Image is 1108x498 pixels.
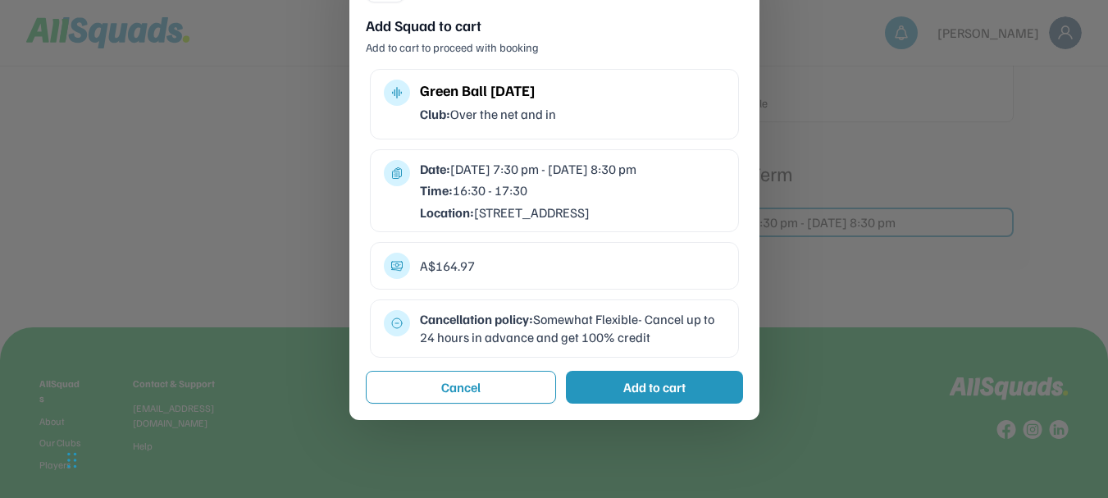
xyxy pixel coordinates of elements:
[420,204,474,221] strong: Location:
[390,86,404,99] button: multitrack_audio
[420,181,725,199] div: 16:30 - 17:30
[420,311,533,327] strong: Cancellation policy:
[420,160,725,178] div: [DATE] 7:30 pm - [DATE] 8:30 pm
[623,377,686,397] div: Add to cart
[366,39,743,56] div: Add to cart to proceed with booking
[420,161,450,177] strong: Date:
[366,16,743,36] div: Add Squad to cart
[420,310,725,347] div: Somewhat Flexible- Cancel up to 24 hours in advance and get 100% credit
[420,106,450,122] strong: Club:
[420,203,725,222] div: [STREET_ADDRESS]
[420,80,725,102] div: Green Ball [DATE]
[420,257,725,275] div: A$164.97
[420,182,453,199] strong: Time:
[420,105,725,123] div: Over the net and in
[366,371,556,404] button: Cancel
